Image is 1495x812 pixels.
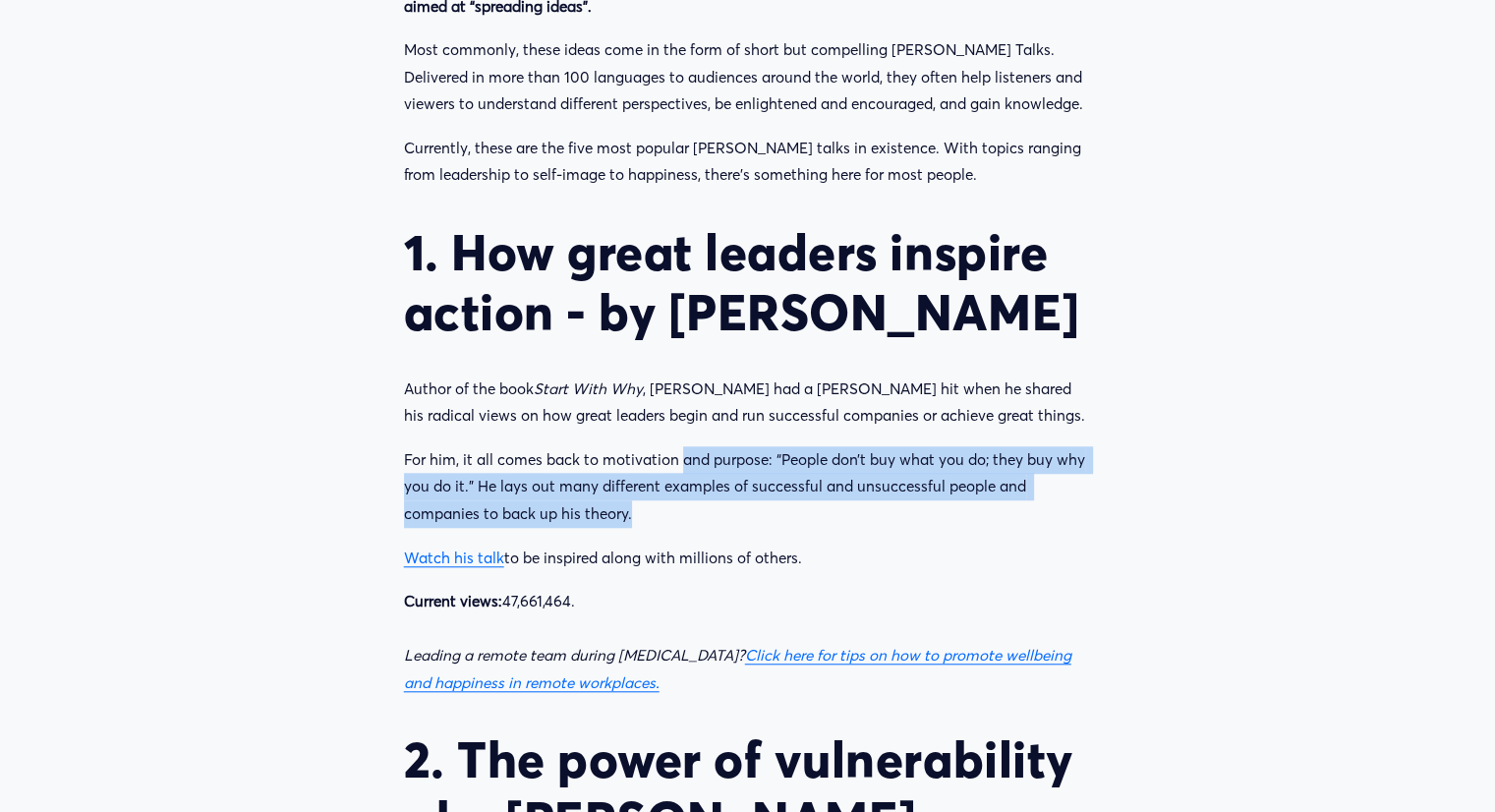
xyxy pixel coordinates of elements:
[404,549,504,567] a: Watch his talk
[404,222,1092,342] h2: 1. How great leaders inspire action - by [PERSON_NAME]
[404,545,1092,572] p: to be inspired along with millions of others.
[404,646,745,665] em: Leading a remote team during [MEDICAL_DATA]?
[404,376,1092,430] p: Author of the book , [PERSON_NAME] had a [PERSON_NAME] hit when he shared his radical views on ho...
[404,36,1092,118] p: Most commonly, these ideas come in the form of short but compelling [PERSON_NAME] Talks. Delivere...
[404,135,1092,189] p: Currently, these are the five most popular [PERSON_NAME] talks in existence. With topics ranging ...
[404,646,1071,692] a: Click here for tips on how to promote wellbeing and happiness in remote workplaces.
[404,588,1092,696] p: 47,661,464.
[404,446,1092,528] p: For him, it all comes back to motivation and purpose: “People don’t buy what you do; they buy why...
[534,379,643,398] em: Start With Why
[404,592,502,610] strong: Current views:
